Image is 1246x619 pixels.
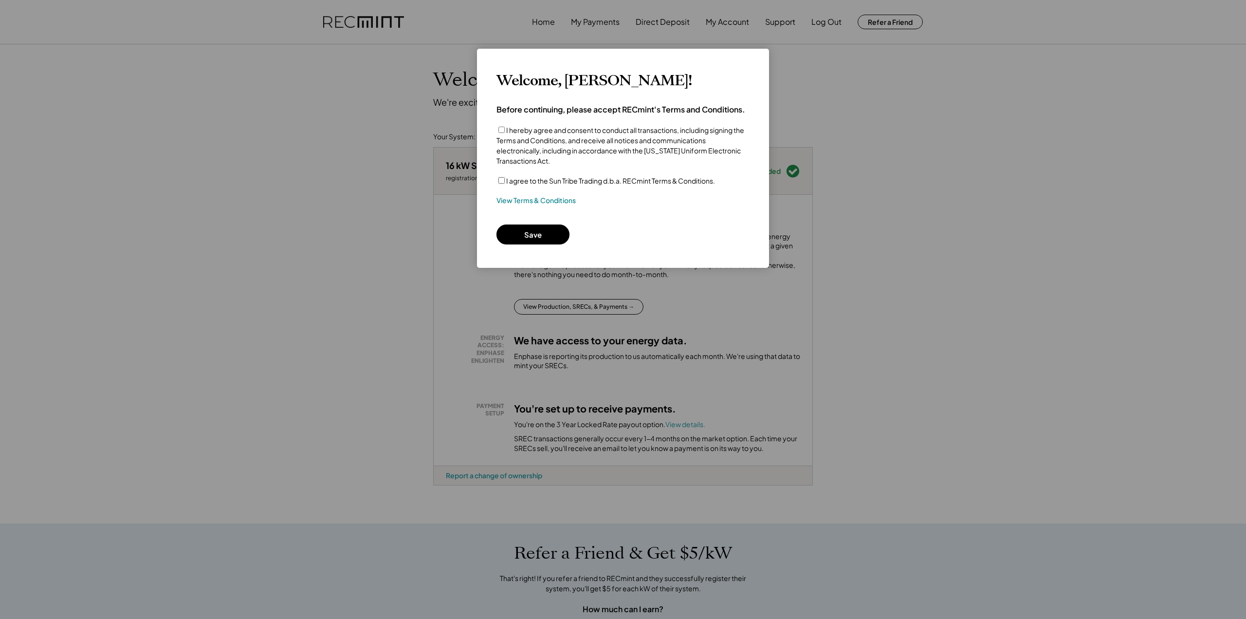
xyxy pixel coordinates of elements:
h3: Welcome, [PERSON_NAME]! [496,72,692,90]
label: I agree to the Sun Tribe Trading d.b.a. RECmint Terms & Conditions. [506,176,715,185]
h4: Before continuing, please accept RECmint's Terms and Conditions. [496,104,745,115]
label: I hereby agree and consent to conduct all transactions, including signing the Terms and Condition... [496,126,744,165]
a: View Terms & Conditions [496,196,576,206]
button: Save [496,225,569,244]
